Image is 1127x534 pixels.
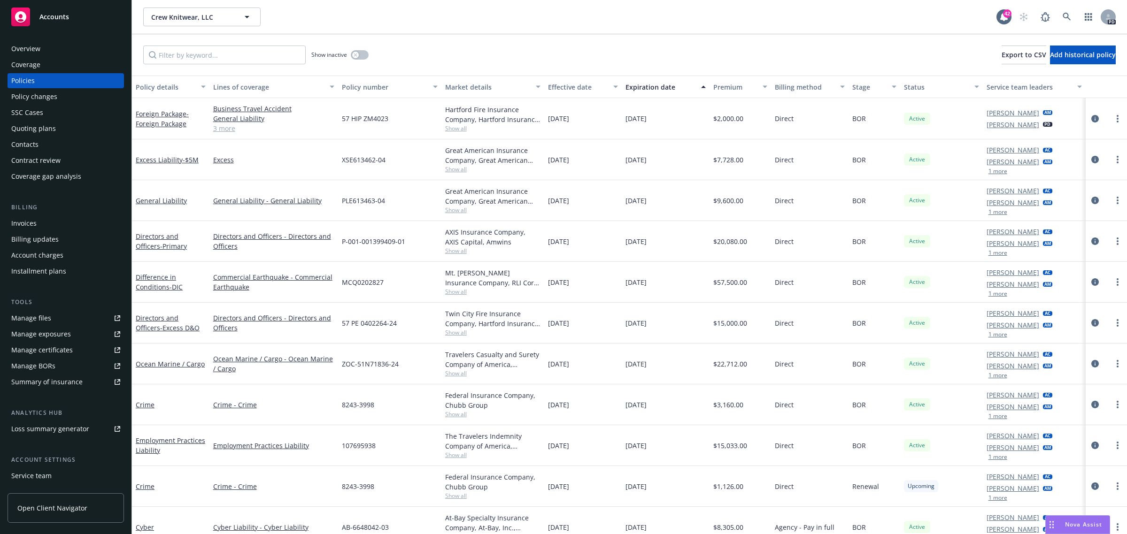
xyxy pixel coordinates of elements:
[625,236,647,246] span: [DATE]
[1112,481,1123,492] a: more
[987,145,1039,155] a: [PERSON_NAME]
[8,121,124,136] a: Quoting plans
[136,109,189,128] a: Foreign Package
[342,522,389,532] span: AB-6648042-03
[213,82,324,92] div: Lines of coverage
[445,369,541,377] span: Show all
[987,349,1039,359] a: [PERSON_NAME]
[852,114,866,123] span: BOR
[1112,317,1123,328] a: more
[8,203,124,212] div: Billing
[1058,8,1076,26] a: Search
[987,238,1039,248] a: [PERSON_NAME]
[548,155,569,165] span: [DATE]
[713,196,743,206] span: $9,600.00
[183,155,199,164] span: - $5M
[17,503,87,513] span: Open Client Navigator
[342,277,384,287] span: MCQ0202827
[342,196,385,206] span: PLE613463-04
[136,523,154,532] a: Cyber
[213,354,334,374] a: Ocean Marine / Cargo - Ocean Marine / Cargo
[852,318,866,328] span: BOR
[713,359,747,369] span: $22,712.00
[213,155,334,165] a: Excess
[852,441,866,450] span: BOR
[908,400,926,409] span: Active
[987,512,1039,522] a: [PERSON_NAME]
[445,186,541,206] div: Great American Insurance Company, Great American Insurance Group, Amwins
[136,232,187,251] a: Directors and Officers
[311,51,347,59] span: Show inactive
[1112,195,1123,206] a: more
[342,236,405,246] span: P-001-001399409-01
[11,137,39,152] div: Contacts
[11,41,40,56] div: Overview
[625,196,647,206] span: [DATE]
[160,242,187,251] span: - Primary
[11,105,43,120] div: SSC Cases
[143,8,261,26] button: Crew Knitwear, LLC
[11,468,52,483] div: Service team
[8,374,124,389] a: Summary of insurance
[445,268,541,288] div: Mt. [PERSON_NAME] Insurance Company, RLI Corp, Amwins
[775,441,794,450] span: Direct
[987,524,1039,534] a: [PERSON_NAME]
[342,82,427,92] div: Policy number
[8,73,124,88] a: Policies
[8,359,124,374] a: Manage BORs
[987,82,1072,92] div: Service team leaders
[625,155,647,165] span: [DATE]
[988,168,1007,174] button: 1 more
[11,311,51,326] div: Manage files
[625,400,647,410] span: [DATE]
[151,12,232,22] span: Crew Knitwear, LLC
[987,390,1039,400] a: [PERSON_NAME]
[445,309,541,328] div: Twin City Fire Insurance Company, Hartford Insurance Group, Amwins
[445,410,541,418] span: Show all
[11,169,81,184] div: Coverage gap analysis
[713,522,743,532] span: $8,305.00
[908,441,926,450] span: Active
[143,46,306,64] input: Filter by keyword...
[987,442,1039,452] a: [PERSON_NAME]
[1112,440,1123,451] a: more
[852,236,866,246] span: BOR
[136,313,200,332] a: Directors and Officers
[136,273,183,291] a: Difference in Conditions
[1112,276,1123,288] a: more
[1112,399,1123,410] a: more
[625,318,647,328] span: [DATE]
[8,264,124,279] a: Installment plans
[209,76,338,98] button: Lines of coverage
[11,73,35,88] div: Policies
[852,277,866,287] span: BOR
[987,472,1039,481] a: [PERSON_NAME]
[342,318,397,328] span: 57 PE 0402264-24
[445,451,541,459] span: Show all
[136,400,154,409] a: Crime
[213,104,334,114] a: Business Travel Accident
[713,82,757,92] div: Premium
[987,402,1039,412] a: [PERSON_NAME]
[213,114,334,123] a: General Liability
[987,279,1039,289] a: [PERSON_NAME]
[548,400,569,410] span: [DATE]
[136,109,189,128] span: - Foreign Package
[713,318,747,328] span: $15,000.00
[8,216,124,231] a: Invoices
[548,441,569,450] span: [DATE]
[8,57,124,72] a: Coverage
[8,169,124,184] a: Coverage gap analysis
[445,350,541,369] div: Travelers Casualty and Surety Company of America, Travelers Insurance
[1089,399,1101,410] a: circleInformation
[8,153,124,168] a: Contract review
[445,82,531,92] div: Market details
[548,318,569,328] span: [DATE]
[8,298,124,307] div: Tools
[908,319,926,327] span: Active
[1089,113,1101,124] a: circleInformation
[908,523,926,531] span: Active
[713,277,747,287] span: $57,500.00
[908,155,926,164] span: Active
[987,320,1039,330] a: [PERSON_NAME]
